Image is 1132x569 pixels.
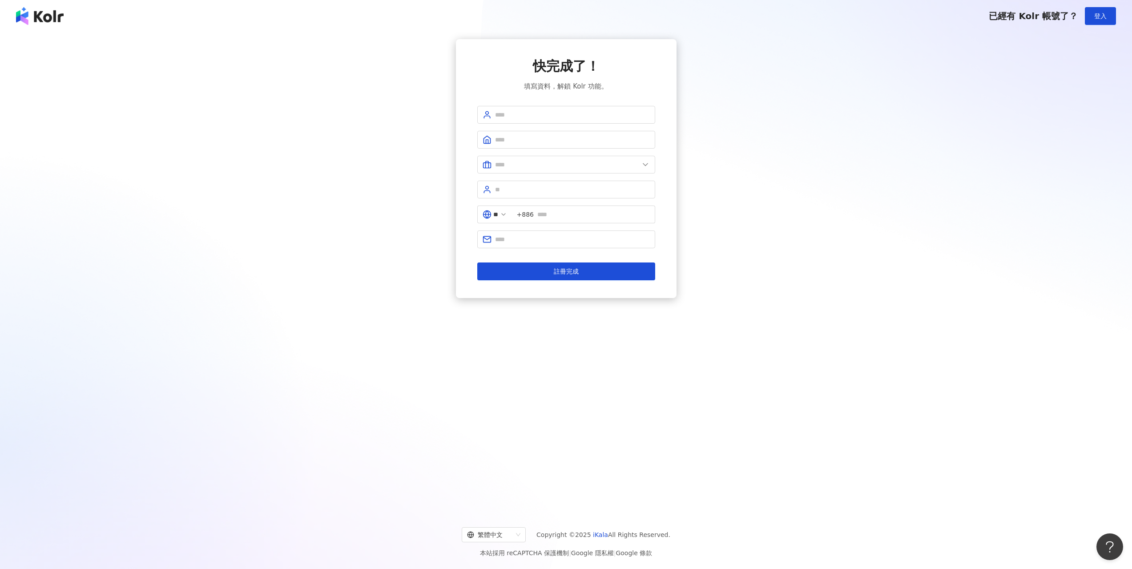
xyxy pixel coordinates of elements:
div: 繁體中文 [467,528,512,542]
img: logo [16,7,64,25]
span: | [569,549,571,557]
span: 快完成了！ [533,57,600,76]
span: 登入 [1094,12,1107,20]
span: 填寫資料，解鎖 Kolr 功能。 [524,81,608,92]
a: Google 隱私權 [571,549,614,557]
button: 登入 [1085,7,1116,25]
span: 已經有 Kolr 帳號了？ [989,11,1078,21]
span: 本站採用 reCAPTCHA 保護機制 [480,548,652,558]
iframe: Help Scout Beacon - Open [1096,533,1123,560]
span: +886 [517,210,534,219]
span: Copyright © 2025 All Rights Reserved. [536,529,670,540]
span: | [614,549,616,557]
button: 註冊完成 [477,262,655,280]
a: Google 條款 [616,549,652,557]
a: iKala [593,531,608,538]
span: 註冊完成 [554,268,579,275]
